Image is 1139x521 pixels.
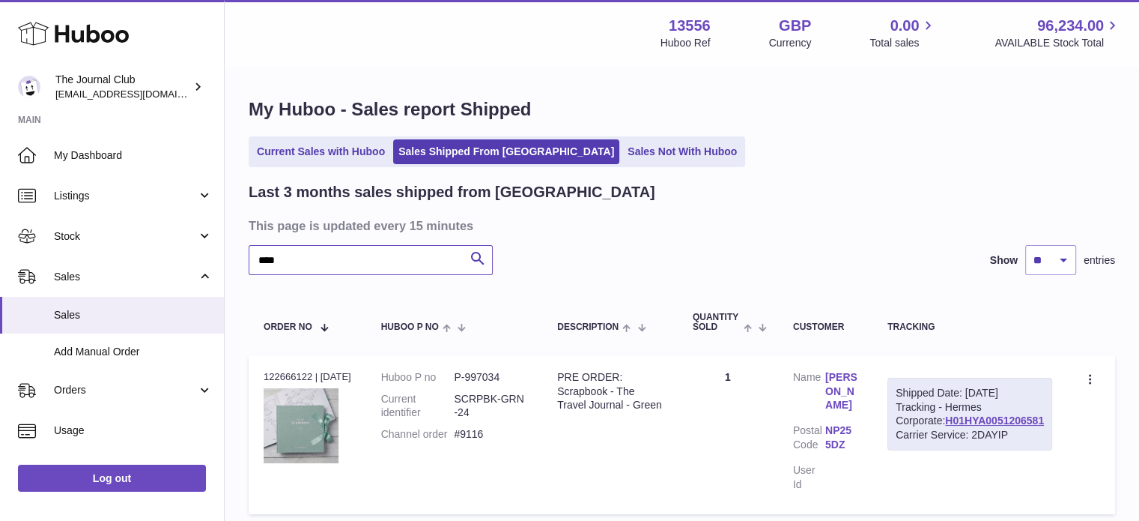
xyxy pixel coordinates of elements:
[252,139,390,164] a: Current Sales with Huboo
[660,36,711,50] div: Huboo Ref
[887,378,1052,451] div: Tracking - Hermes Corporate:
[557,370,663,413] div: PRE ORDER: Scrapbook - The Travel Journal - Green
[896,386,1044,400] div: Shipped Date: [DATE]
[381,392,455,421] dt: Current identifier
[454,370,527,385] dd: P-997034
[54,383,197,397] span: Orders
[825,370,857,413] a: [PERSON_NAME]
[1084,253,1115,268] span: entries
[994,36,1121,50] span: AVAILABLE Stock Total
[54,270,197,284] span: Sales
[381,322,439,332] span: Huboo P no
[54,345,213,359] span: Add Manual Order
[793,370,825,417] dt: Name
[55,88,220,100] span: [EMAIL_ADDRESS][DOMAIN_NAME]
[54,148,213,163] span: My Dashboard
[557,322,619,332] span: Description
[1037,16,1104,36] span: 96,234.00
[622,139,742,164] a: Sales Not With Huboo
[264,388,338,463] img: 135561733128009.png
[18,465,206,492] a: Log out
[793,424,825,456] dt: Postal Code
[249,97,1115,121] h1: My Huboo - Sales report Shipped
[825,424,857,452] a: NP25 5DZ
[381,427,455,442] dt: Channel order
[54,308,213,322] span: Sales
[793,463,825,492] dt: User Id
[54,189,197,203] span: Listings
[990,253,1018,268] label: Show
[779,16,811,36] strong: GBP
[994,16,1121,50] a: 96,234.00 AVAILABLE Stock Total
[381,370,455,385] dt: Huboo P no
[945,415,1044,427] a: H01HYA0051206581
[393,139,619,164] a: Sales Shipped From [GEOGRAPHIC_DATA]
[669,16,711,36] strong: 13556
[793,322,857,332] div: Customer
[249,182,655,202] h2: Last 3 months sales shipped from [GEOGRAPHIC_DATA]
[54,424,213,438] span: Usage
[869,16,936,50] a: 0.00 Total sales
[890,16,920,36] span: 0.00
[869,36,936,50] span: Total sales
[896,428,1044,442] div: Carrier Service: 2DAYIP
[454,392,527,421] dd: SCRPBK-GRN-24
[693,313,740,332] span: Quantity Sold
[264,322,312,332] span: Order No
[249,217,1111,234] h3: This page is updated every 15 minutes
[678,355,778,514] td: 1
[454,427,527,442] dd: #9116
[264,370,351,384] div: 122666122 | [DATE]
[18,76,40,98] img: hello@thejournalclub.co.uk
[887,322,1052,332] div: Tracking
[55,73,190,101] div: The Journal Club
[769,36,812,50] div: Currency
[54,229,197,244] span: Stock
